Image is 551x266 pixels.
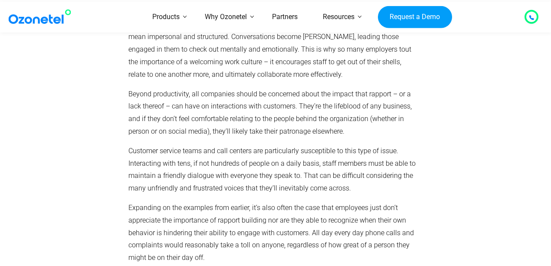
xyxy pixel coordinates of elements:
a: Products [140,2,192,33]
p: Customer service teams and call centers are particularly susceptible to this type of issue. Inter... [128,145,419,195]
p: Beyond productivity, all companies should be concerned about the impact that rapport – or a lack ... [128,88,419,138]
a: Partners [259,2,310,33]
a: Resources [310,2,367,33]
a: Why Ozonetel [192,2,259,33]
p: The tricky thing about rapport in business is that it’s not a naturally occurring thing. People c... [128,6,419,81]
a: Request a Demo [378,6,452,28]
p: Expanding on the examples from earlier, it’s also often the case that employees just don’t apprec... [128,202,419,264]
